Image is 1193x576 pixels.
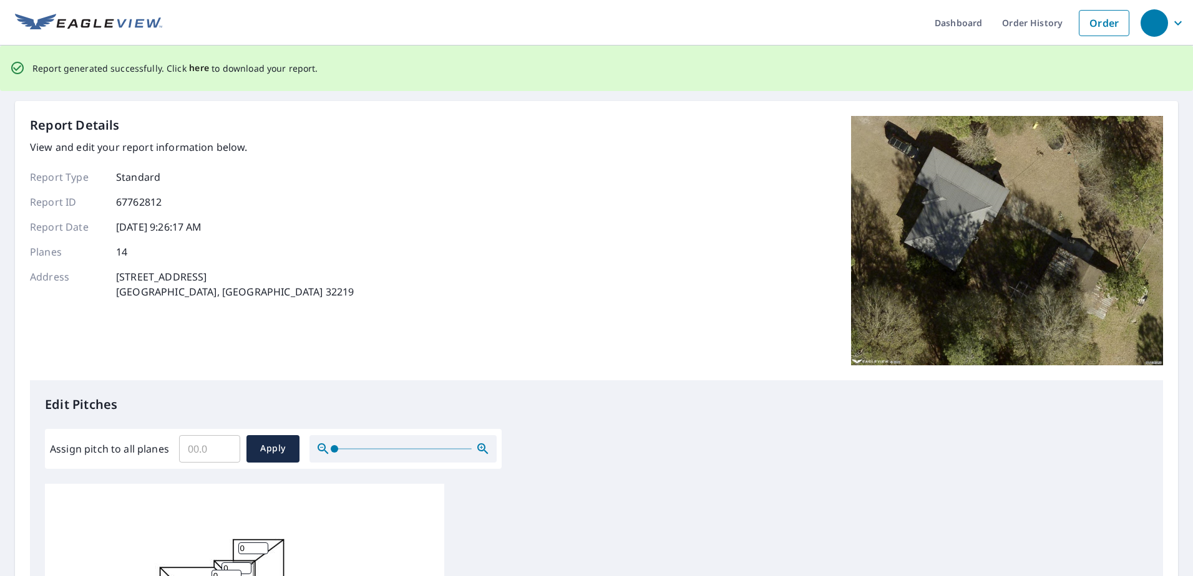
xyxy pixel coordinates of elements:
[30,116,120,135] p: Report Details
[45,395,1148,414] p: Edit Pitches
[15,14,162,32] img: EV Logo
[256,441,290,456] span: Apply
[30,170,105,185] p: Report Type
[116,219,202,234] p: [DATE] 9:26:17 AM
[179,431,240,466] input: 00.0
[246,435,299,463] button: Apply
[851,116,1163,365] img: Top image
[30,140,354,155] p: View and edit your report information below.
[30,269,105,299] p: Address
[189,60,210,76] button: here
[116,170,160,185] p: Standard
[116,194,162,209] p: 67762812
[30,194,105,209] p: Report ID
[30,219,105,234] p: Report Date
[116,244,127,259] p: 14
[116,269,354,299] p: [STREET_ADDRESS] [GEOGRAPHIC_DATA], [GEOGRAPHIC_DATA] 32219
[32,60,318,76] p: Report generated successfully. Click to download your report.
[30,244,105,259] p: Planes
[1079,10,1129,36] a: Order
[50,441,169,456] label: Assign pitch to all planes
